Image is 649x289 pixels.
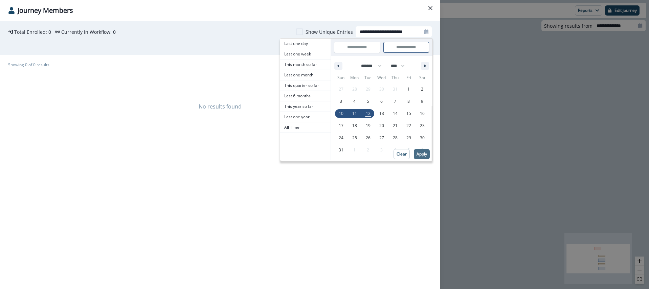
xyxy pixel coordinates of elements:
[280,49,331,59] span: Last one week
[280,112,331,122] button: Last one year
[380,95,383,107] span: 6
[352,120,357,132] span: 18
[421,95,423,107] span: 9
[394,149,410,159] button: Clear
[280,39,331,49] button: Last one day
[348,132,361,144] button: 25
[306,28,353,35] p: Show Unique Entries
[402,132,416,144] button: 29
[406,107,411,120] span: 15
[402,120,416,132] button: 22
[339,132,343,144] span: 24
[417,152,427,156] p: Apply
[361,107,375,120] button: 12
[414,149,430,159] button: Apply
[393,107,398,120] span: 14
[375,120,388,132] button: 20
[402,95,416,107] button: 8
[379,120,384,132] span: 20
[425,3,436,14] button: Close
[361,120,375,132] button: 19
[8,63,49,67] h1: Showing 0 of 0 results
[334,132,348,144] button: 24
[366,120,371,132] span: 19
[14,28,47,35] p: Total Enrolled:
[18,5,73,16] p: Journey Members
[61,28,112,35] p: Currently in Workflow:
[8,73,432,140] div: No results found
[388,107,402,120] button: 14
[353,95,356,107] span: 4
[113,28,116,35] p: 0
[334,120,348,132] button: 17
[388,132,402,144] button: 28
[280,112,331,122] span: Last one year
[406,132,411,144] span: 29
[420,107,425,120] span: 16
[420,132,425,144] span: 30
[394,95,396,107] span: 7
[352,132,357,144] span: 25
[334,95,348,107] button: 3
[339,120,343,132] span: 17
[416,72,429,83] span: Sat
[280,101,331,112] button: This year so far
[416,107,429,120] button: 16
[416,132,429,144] button: 30
[280,91,331,101] button: Last 6 months
[280,59,331,70] button: This month so far
[334,72,348,83] span: Sun
[375,132,388,144] button: 27
[339,144,343,156] span: 31
[375,107,388,120] button: 13
[407,83,410,95] span: 1
[348,95,361,107] button: 4
[352,107,357,120] span: 11
[393,132,398,144] span: 28
[375,72,388,83] span: Wed
[280,70,331,80] button: Last one month
[334,107,348,120] button: 10
[388,120,402,132] button: 21
[280,49,331,59] button: Last one week
[361,95,375,107] button: 5
[366,107,371,120] span: 12
[361,132,375,144] button: 26
[402,107,416,120] button: 15
[361,72,375,83] span: Tue
[402,83,416,95] button: 1
[366,132,371,144] span: 26
[348,72,361,83] span: Mon
[339,107,343,120] span: 10
[375,95,388,107] button: 6
[416,120,429,132] button: 23
[393,120,398,132] span: 21
[280,70,331,80] span: Last one month
[388,72,402,83] span: Thu
[48,28,51,35] p: 0
[334,144,348,156] button: 31
[348,120,361,132] button: 18
[420,120,425,132] span: 23
[280,91,331,101] span: Last 6 months
[388,95,402,107] button: 7
[280,122,331,133] button: All Time
[367,95,369,107] span: 5
[379,107,384,120] span: 13
[416,95,429,107] button: 9
[407,95,410,107] span: 8
[406,120,411,132] span: 22
[397,152,407,156] p: Clear
[416,83,429,95] button: 2
[421,83,423,95] span: 2
[379,132,384,144] span: 27
[280,80,331,91] button: This quarter so far
[340,95,342,107] span: 3
[402,72,416,83] span: Fri
[348,107,361,120] button: 11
